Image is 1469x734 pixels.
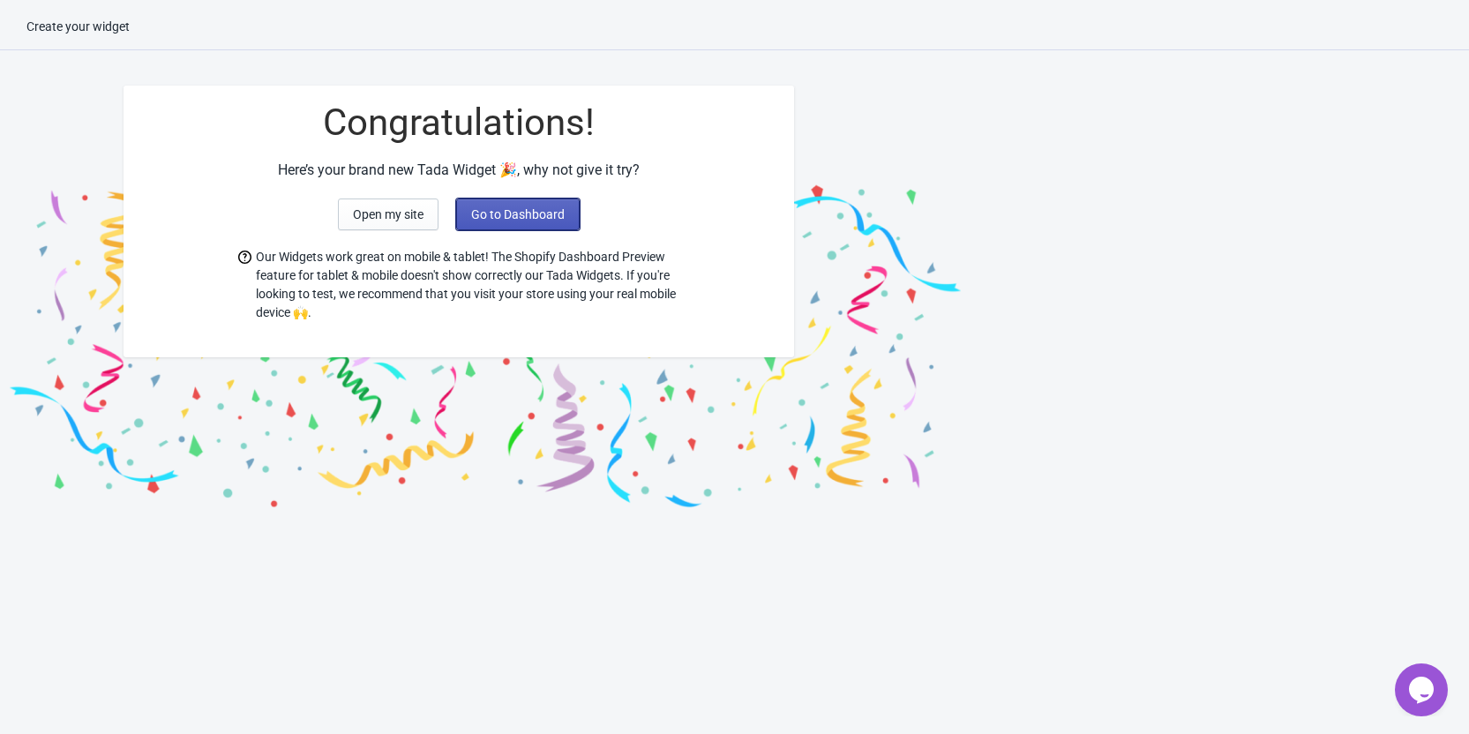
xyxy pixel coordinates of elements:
[124,103,794,142] div: Congratulations!
[456,198,580,230] button: Go to Dashboard
[124,160,794,181] div: Here’s your brand new Tada Widget 🎉, why not give it try?
[1395,663,1451,716] iframe: chat widget
[485,68,971,513] img: final_2.png
[256,248,679,322] span: Our Widgets work great on mobile & tablet! The Shopify Dashboard Preview feature for tablet & mob...
[353,207,423,221] span: Open my site
[471,207,565,221] span: Go to Dashboard
[338,198,438,230] button: Open my site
